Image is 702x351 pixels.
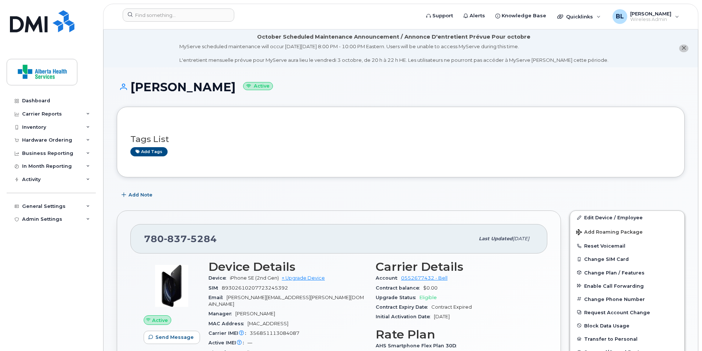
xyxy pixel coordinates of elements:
[208,321,248,326] span: MAC Address
[129,191,152,198] span: Add Note
[130,147,168,156] a: Add tags
[376,260,534,273] h3: Carrier Details
[679,45,688,52] button: close notification
[420,295,437,300] span: Eligible
[235,311,275,316] span: [PERSON_NAME]
[584,270,645,275] span: Change Plan / Features
[570,252,684,266] button: Change SIM Card
[479,236,513,241] span: Last updated
[117,188,159,202] button: Add Note
[376,295,420,300] span: Upgrade Status
[144,331,200,344] button: Send Message
[208,275,230,281] span: Device
[179,43,608,64] div: MyServe scheduled maintenance will occur [DATE][DATE] 8:00 PM - 10:00 PM Eastern. Users will be u...
[248,321,288,326] span: [MAC_ADDRESS]
[570,239,684,252] button: Reset Voicemail
[570,306,684,319] button: Request Account Change
[282,275,325,281] a: + Upgrade Device
[257,33,530,41] div: October Scheduled Maintenance Announcement / Annonce D'entretient Prévue Pour octobre
[208,330,250,336] span: Carrier IMEI
[376,275,401,281] span: Account
[513,236,529,241] span: [DATE]
[187,233,217,244] span: 5284
[376,304,431,310] span: Contract Expiry Date
[208,295,364,307] span: [PERSON_NAME][EMAIL_ADDRESS][PERSON_NAME][DOMAIN_NAME]
[431,304,472,310] span: Contract Expired
[376,343,460,348] span: AHS Smartphone Flex Plan 30D
[250,330,299,336] span: 356851113084087
[152,317,168,324] span: Active
[570,266,684,279] button: Change Plan / Features
[570,292,684,306] button: Change Phone Number
[155,334,194,341] span: Send Message
[570,319,684,332] button: Block Data Usage
[434,314,450,319] span: [DATE]
[376,314,434,319] span: Initial Activation Date
[248,340,252,345] span: —
[376,285,423,291] span: Contract balance
[222,285,288,291] span: 89302610207723245392
[164,233,187,244] span: 837
[208,340,248,345] span: Active IMEI
[130,135,671,144] h3: Tags List
[584,283,644,288] span: Enable Call Forwarding
[376,328,534,341] h3: Rate Plan
[576,229,643,236] span: Add Roaming Package
[570,279,684,292] button: Enable Call Forwarding
[144,233,217,244] span: 780
[150,264,194,308] img: image20231002-3703462-1mz9tax.jpeg
[423,285,438,291] span: $0.00
[117,81,685,93] h1: [PERSON_NAME]
[208,285,222,291] span: SIM
[208,311,235,316] span: Manager
[208,260,367,273] h3: Device Details
[570,332,684,345] button: Transfer to Personal
[230,275,279,281] span: iPhone SE (2nd Gen)
[570,211,684,224] a: Edit Device / Employee
[208,295,227,300] span: Email
[401,275,447,281] a: 0552677432 - Bell
[243,82,273,91] small: Active
[570,224,684,239] button: Add Roaming Package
